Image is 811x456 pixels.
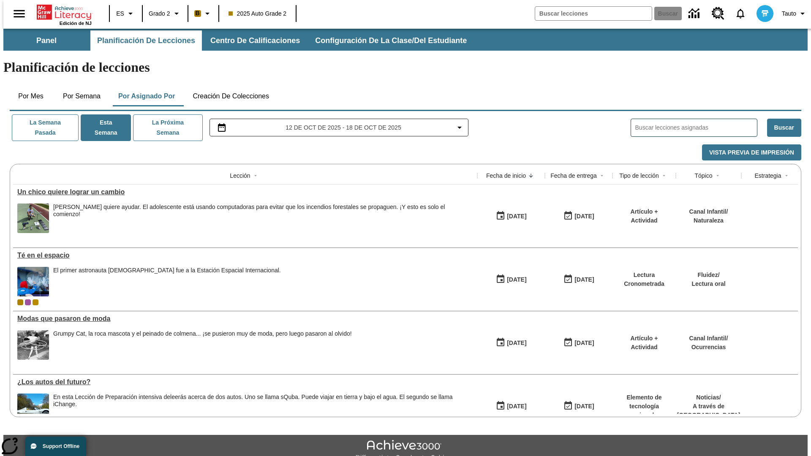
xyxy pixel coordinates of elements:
div: Subbarra de navegación [3,29,808,51]
div: [DATE] [507,211,526,222]
button: Sort [781,171,792,181]
span: B [196,8,200,19]
span: Centro de calificaciones [210,36,300,46]
div: [DATE] [574,211,594,222]
p: Artículo + Actividad [617,334,672,352]
img: avatar image [757,5,773,22]
div: En esta Lección de Preparación intensiva de [53,394,473,408]
p: Naturaleza [689,216,728,225]
a: Centro de recursos, Se abrirá en una pestaña nueva. [707,2,729,25]
button: Sort [713,171,723,181]
img: Ryan Honary posa en cuclillas con unos dispositivos de detección de incendios [17,204,49,233]
testabrev: leerás acerca de dos autos. Uno se llama sQuba. Puede viajar en tierra y bajo el agua. El segundo... [53,394,453,407]
div: En esta Lección de Preparación intensiva de leerás acerca de dos autos. Uno se llama sQuba. Puede... [53,394,473,423]
a: Notificaciones [729,3,751,24]
img: Un automóvil de alta tecnología flotando en el agua. [17,394,49,423]
button: 08/01/26: Último día en que podrá accederse la lección [561,398,597,414]
button: 10/15/25: Primer día en que estuvo disponible la lección [493,208,529,224]
input: Buscar lecciones asignadas [635,122,757,134]
p: Artículo + Actividad [617,207,672,225]
button: Creación de colecciones [186,86,276,106]
span: Support Offline [43,443,79,449]
a: Modas que pasaron de moda, Lecciones [17,315,473,323]
p: Canal Infantil / [689,207,728,216]
a: Centro de información [683,2,707,25]
button: 10/15/25: Último día en que podrá accederse la lección [561,208,597,224]
div: Grumpy Cat, la roca mascota y el peinado de colmena... ¡se pusieron muy de moda, pero luego pasar... [53,330,352,360]
button: Por asignado por [112,86,182,106]
div: ¿Los autos del futuro? [17,378,473,386]
div: [DATE] [507,274,526,285]
div: Subbarra de navegación [3,30,474,51]
button: Abrir el menú lateral [7,1,32,26]
span: Tauto [782,9,796,18]
input: Buscar campo [535,7,652,20]
button: 07/01/25: Primer día en que estuvo disponible la lección [493,398,529,414]
div: Tópico [694,171,712,180]
div: [DATE] [574,401,594,412]
span: 2025 Auto Grade 2 [229,9,287,18]
span: Grado 2 [149,9,170,18]
button: Configuración de la clase/del estudiante [308,30,474,51]
button: 10/12/25: Último día en que podrá accederse la lección [561,271,597,288]
button: Vista previa de impresión [702,144,801,161]
button: Por mes [10,86,52,106]
button: Sort [250,171,261,181]
div: [DATE] [507,401,526,412]
p: Canal Infantil / [689,334,728,343]
div: El primer astronauta británico fue a la Estación Espacial Internacional. [53,267,281,296]
div: El primer astronauta [DEMOGRAPHIC_DATA] fue a la Estación Espacial Internacional. [53,267,281,274]
button: Boost El color de la clase es anaranjado claro. Cambiar el color de la clase. [191,6,216,21]
div: New 2025 class [33,299,38,305]
div: [DATE] [507,338,526,348]
button: Por semana [56,86,107,106]
div: Estrategia [754,171,781,180]
div: Ryan Honary quiere ayudar. El adolescente está usando computadoras para evitar que los incendios ... [53,204,473,233]
div: Modas que pasaron de moda [17,315,473,323]
div: Tipo de lección [619,171,659,180]
div: [PERSON_NAME] quiere ayudar. El adolescente está usando computadoras para evitar que los incendio... [53,204,473,218]
img: foto en blanco y negro de una chica haciendo girar unos hula-hulas en la década de 1950 [17,330,49,360]
span: 12 de oct de 2025 - 18 de oct de 2025 [286,123,401,132]
p: Noticias / [677,393,740,402]
button: Sort [659,171,669,181]
div: [DATE] [574,274,594,285]
button: 07/19/25: Primer día en que estuvo disponible la lección [493,335,529,351]
button: 10/06/25: Primer día en que estuvo disponible la lección [493,271,529,288]
span: Planificación de lecciones [97,36,195,46]
button: 06/30/26: Último día en que podrá accederse la lección [561,335,597,351]
span: Configuración de la clase/del estudiante [315,36,467,46]
div: Fecha de inicio [486,171,526,180]
button: Seleccione el intervalo de fechas opción del menú [213,122,465,133]
div: [DATE] [574,338,594,348]
a: Té en el espacio, Lecciones [17,252,473,259]
p: Ocurrencias [689,343,728,352]
button: Esta semana [81,114,131,141]
p: Lectura oral [691,280,725,288]
a: ¿Los autos del futuro? , Lecciones [17,378,473,386]
p: Elemento de tecnología mejorada [617,393,672,420]
button: Sort [597,171,607,181]
div: Té en el espacio [17,252,473,259]
button: La próxima semana [133,114,202,141]
button: Buscar [767,119,801,137]
span: Edición de NJ [60,21,92,26]
p: A través de [GEOGRAPHIC_DATA] [677,402,740,420]
div: Grumpy Cat, la roca mascota y el peinado de colmena... ¡se pusieron muy de moda, pero luego pasar... [53,330,352,337]
button: Planificación de lecciones [90,30,202,51]
button: Grado: Grado 2, Elige un grado [145,6,185,21]
button: Escoja un nuevo avatar [751,3,778,24]
div: Clase actual [17,299,23,305]
button: Perfil/Configuración [778,6,811,21]
p: Fluidez / [691,271,725,280]
span: OL 2025 Auto Grade 3 [25,299,31,305]
button: Support Offline [25,437,86,456]
svg: Collapse Date Range Filter [454,122,465,133]
div: Un chico quiere lograr un cambio [17,188,473,196]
